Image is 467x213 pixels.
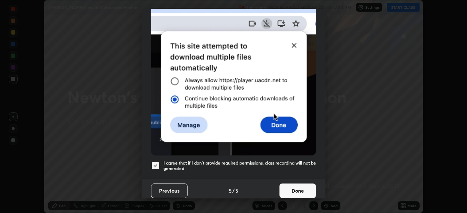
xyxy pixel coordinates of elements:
h4: 5 [235,187,238,194]
h4: / [232,187,235,194]
h5: I agree that if I don't provide required permissions, class recording will not be generated [163,160,316,171]
h4: 5 [229,187,232,194]
button: Previous [151,184,188,198]
button: Done [279,184,316,198]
